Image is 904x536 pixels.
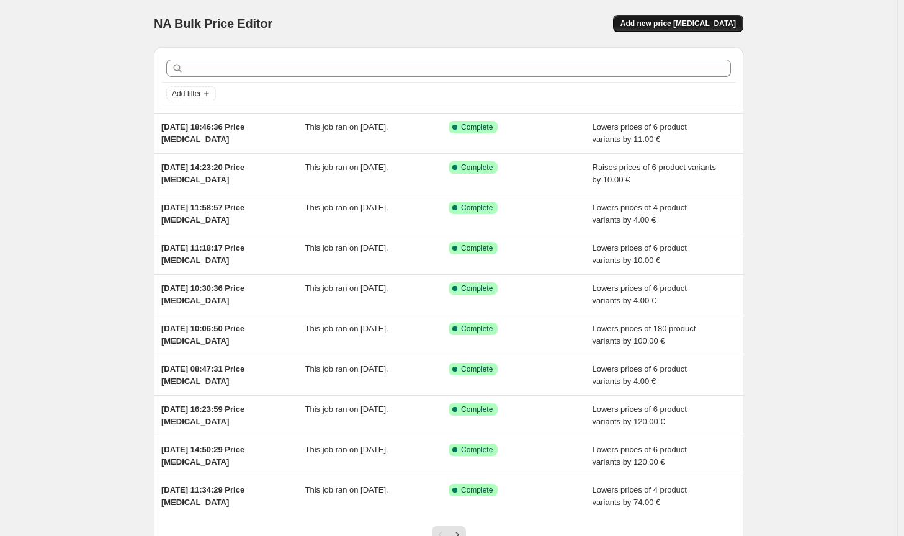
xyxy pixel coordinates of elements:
[593,324,696,346] span: Lowers prices of 180 product variants by 100.00 €
[461,404,493,414] span: Complete
[461,284,493,293] span: Complete
[305,163,388,172] span: This job ran on [DATE].
[166,86,216,101] button: Add filter
[305,243,388,252] span: This job ran on [DATE].
[593,284,687,305] span: Lowers prices of 6 product variants by 4.00 €
[305,364,388,373] span: This job ran on [DATE].
[461,445,493,455] span: Complete
[461,485,493,495] span: Complete
[593,445,687,467] span: Lowers prices of 6 product variants by 120.00 €
[305,445,388,454] span: This job ran on [DATE].
[305,485,388,494] span: This job ran on [DATE].
[161,324,244,346] span: [DATE] 10:06:50 Price [MEDICAL_DATA]
[161,203,244,225] span: [DATE] 11:58:57 Price [MEDICAL_DATA]
[461,364,493,374] span: Complete
[593,122,687,144] span: Lowers prices of 6 product variants by 11.00 €
[613,15,743,32] button: Add new price [MEDICAL_DATA]
[305,203,388,212] span: This job ran on [DATE].
[620,19,736,29] span: Add new price [MEDICAL_DATA]
[161,445,244,467] span: [DATE] 14:50:29 Price [MEDICAL_DATA]
[161,364,244,386] span: [DATE] 08:47:31 Price [MEDICAL_DATA]
[305,324,388,333] span: This job ran on [DATE].
[161,284,244,305] span: [DATE] 10:30:36 Price [MEDICAL_DATA]
[593,163,716,184] span: Raises prices of 6 product variants by 10.00 €
[593,485,687,507] span: Lowers prices of 4 product variants by 74.00 €
[461,203,493,213] span: Complete
[172,89,201,99] span: Add filter
[593,364,687,386] span: Lowers prices of 6 product variants by 4.00 €
[593,203,687,225] span: Lowers prices of 4 product variants by 4.00 €
[461,243,493,253] span: Complete
[305,284,388,293] span: This job ran on [DATE].
[161,404,244,426] span: [DATE] 16:23:59 Price [MEDICAL_DATA]
[461,163,493,172] span: Complete
[161,163,244,184] span: [DATE] 14:23:20 Price [MEDICAL_DATA]
[593,404,687,426] span: Lowers prices of 6 product variants by 120.00 €
[593,243,687,265] span: Lowers prices of 6 product variants by 10.00 €
[461,122,493,132] span: Complete
[154,17,272,30] span: NA Bulk Price Editor
[161,122,244,144] span: [DATE] 18:46:36 Price [MEDICAL_DATA]
[305,122,388,132] span: This job ran on [DATE].
[305,404,388,414] span: This job ran on [DATE].
[161,485,244,507] span: [DATE] 11:34:29 Price [MEDICAL_DATA]
[161,243,244,265] span: [DATE] 11:18:17 Price [MEDICAL_DATA]
[461,324,493,334] span: Complete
